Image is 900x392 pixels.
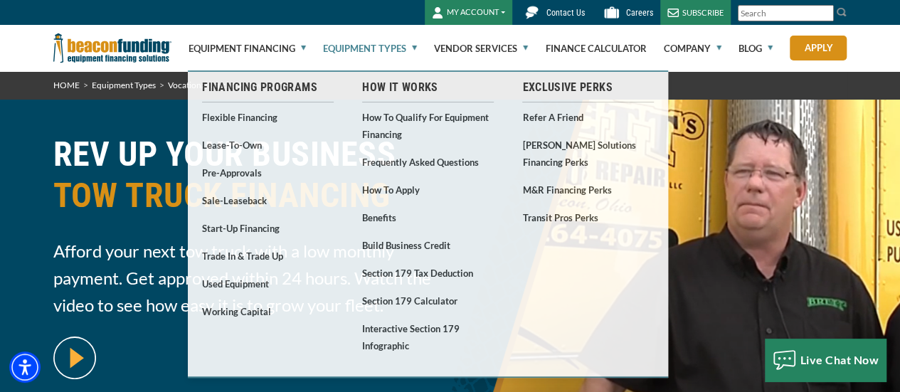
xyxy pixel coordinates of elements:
[738,5,834,21] input: Search
[522,136,654,171] a: [PERSON_NAME] Solutions Financing Perks
[362,79,494,96] a: How It Works
[168,80,234,90] a: Vocational Trucks
[202,136,334,154] a: Lease-To-Own
[53,337,96,379] img: video modal pop-up play button
[202,302,334,320] a: Working Capital
[202,219,334,237] a: Start-Up Financing
[626,8,653,18] span: Careers
[522,79,654,96] a: Exclusive Perks
[362,264,494,282] a: Section 179 Tax Deduction
[522,181,654,198] a: M&R Financing Perks
[664,26,721,71] a: Company
[362,108,494,143] a: How to Qualify for Equipment Financing
[202,275,334,292] a: Used Equipment
[790,36,847,60] a: Apply
[362,292,494,309] a: Section 179 Calculator
[522,108,654,126] a: Refer a Friend
[362,181,494,198] a: How to Apply
[546,8,585,18] span: Contact Us
[92,80,156,90] a: Equipment Types
[53,25,171,71] img: Beacon Funding Corporation logo
[202,164,334,181] a: Pre-approvals
[819,8,830,19] a: Clear search text
[53,134,442,227] h1: REV UP YOUR BUSINESS
[53,80,80,90] a: HOME
[202,191,334,209] a: Sale-Leaseback
[362,319,494,354] a: Interactive Section 179 Infographic
[362,153,494,171] a: Frequently Asked Questions
[434,26,528,71] a: Vendor Services
[53,238,442,319] span: Afford your next tow truck with a low monthly payment. Get approved within 24 hours. Watch the vi...
[522,208,654,226] a: Transit Pros Perks
[362,208,494,226] a: Benefits
[800,353,879,366] span: Live Chat Now
[738,26,773,71] a: Blog
[836,6,847,18] img: Search
[765,339,886,381] button: Live Chat Now
[9,351,41,383] div: Accessibility Menu
[545,26,646,71] a: Finance Calculator
[323,26,417,71] a: Equipment Types
[202,108,334,126] a: Flexible Financing
[202,247,334,265] a: Trade In & Trade Up
[202,79,334,96] a: Financing Programs
[53,175,442,216] span: TOW TRUCK FINANCING
[362,236,494,254] a: Build Business Credit
[189,26,306,71] a: Equipment Financing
